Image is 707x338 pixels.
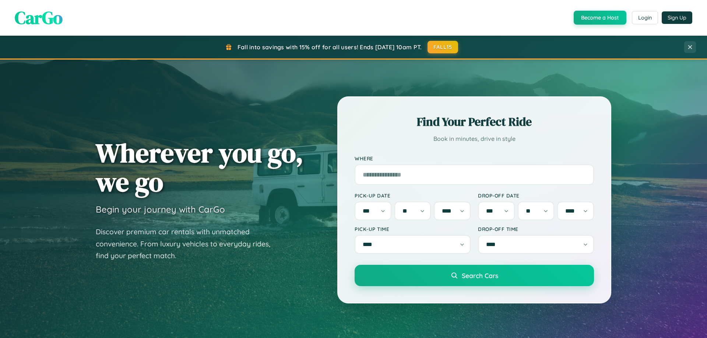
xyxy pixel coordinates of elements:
label: Drop-off Time [478,226,594,232]
span: Fall into savings with 15% off for all users! Ends [DATE] 10am PT. [238,43,422,51]
h2: Find Your Perfect Ride [355,114,594,130]
button: Become a Host [574,11,626,25]
p: Book in minutes, drive in style [355,134,594,144]
h3: Begin your journey with CarGo [96,204,225,215]
button: Login [632,11,658,24]
button: FALL15 [428,41,458,53]
label: Pick-up Date [355,192,471,199]
h1: Wherever you go, we go [96,138,303,196]
span: Search Cars [462,271,498,280]
label: Where [355,155,594,161]
p: Discover premium car rentals with unmatched convenience. From luxury vehicles to everyday rides, ... [96,226,280,262]
button: Sign Up [662,11,692,24]
button: Search Cars [355,265,594,286]
label: Drop-off Date [478,192,594,199]
span: CarGo [15,6,63,30]
label: Pick-up Time [355,226,471,232]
